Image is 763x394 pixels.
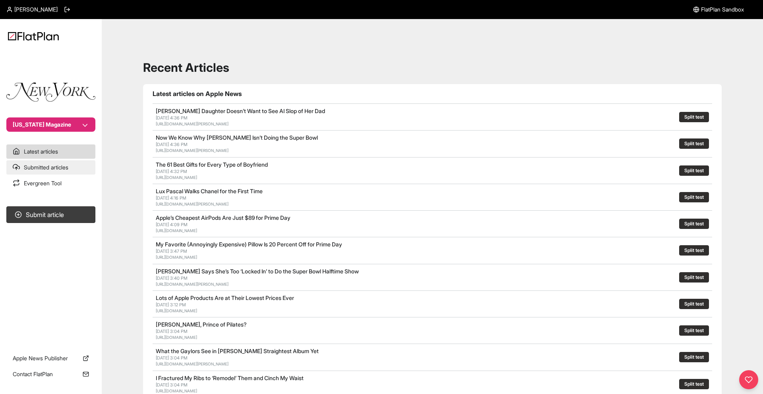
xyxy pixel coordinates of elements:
[156,222,188,227] span: [DATE] 4:09 PM
[679,352,709,362] button: Split test
[156,134,318,141] a: Now We Know Why [PERSON_NAME] Isn’t Doing the Super Bowl
[679,192,709,202] button: Split test
[6,351,95,365] a: Apple News Publisher
[701,6,744,13] span: FlatPlan Sandbox
[6,144,95,159] a: Latest articles
[156,115,188,121] span: [DATE] 4:36 PM
[679,165,709,176] button: Split test
[156,302,186,308] span: [DATE] 3:12 PM
[143,60,722,75] h1: Recent Articles
[156,228,197,233] a: [URL][DOMAIN_NAME]
[6,206,95,223] button: Submit article
[156,214,290,221] a: Apple’s Cheapest AirPods Are Just $89 for Prime Day
[679,112,709,122] button: Split test
[156,121,229,126] a: [URL][DOMAIN_NAME][PERSON_NAME]
[156,255,197,259] a: [URL][DOMAIN_NAME]
[156,294,294,301] a: Lots of Apple Products Are at Their Lowest Prices Ever
[679,219,709,229] button: Split test
[156,161,268,168] a: The 61 Best Gifts for Every Type of Boyfriend
[156,282,229,286] a: [URL][DOMAIN_NAME][PERSON_NAME]
[156,148,229,153] a: [URL][DOMAIN_NAME][PERSON_NAME]
[156,329,188,334] span: [DATE] 3:04 PM
[156,195,186,201] span: [DATE] 4:16 PM
[679,272,709,283] button: Split test
[156,321,247,328] a: [PERSON_NAME], Prince of Pilates?
[156,108,325,114] a: [PERSON_NAME] Daughter Doesn’t Want to See AI Slop of Her Dad
[6,83,95,102] img: Publication Logo
[14,6,58,13] span: [PERSON_NAME]
[156,175,197,180] a: [URL][DOMAIN_NAME]
[8,32,59,40] img: Logo
[156,169,187,174] span: [DATE] 4:32 PM
[679,379,709,389] button: Split test
[156,388,197,393] a: [URL][DOMAIN_NAME]
[156,382,188,388] span: [DATE] 3:04 PM
[679,245,709,256] button: Split test
[156,348,319,354] a: What the Gaylors See in [PERSON_NAME] Straightest Album Yet
[156,275,188,281] span: [DATE] 3:40 PM
[156,355,188,361] span: [DATE] 3:04 PM
[6,117,95,132] button: [US_STATE] Magazine
[156,188,263,194] a: Lux Pascal Walks Chanel for the First Time
[6,367,95,381] a: Contact FlatPlan
[156,202,229,206] a: [URL][DOMAIN_NAME][PERSON_NAME]
[6,6,58,13] a: [PERSON_NAME]
[679,299,709,309] button: Split test
[6,160,95,175] a: Submitted articles
[679,138,709,149] button: Split test
[156,241,342,248] a: My Favorite (Annoyingly Expensive) Pillow Is 20 Percent Off for Prime Day
[156,268,359,275] a: [PERSON_NAME] Says She’s Too ‘Locked In’ to Do the Super Bowl Halftime Show
[6,176,95,190] a: Evergreen Tool
[156,335,197,340] a: [URL][DOMAIN_NAME]
[156,375,304,381] a: I Fractured My Ribs to ‘Remodel’ Them and Cinch My Waist
[156,361,229,366] a: [URL][DOMAIN_NAME][PERSON_NAME]
[156,248,187,254] span: [DATE] 3:47 PM
[156,308,197,313] a: [URL][DOMAIN_NAME]
[156,142,188,147] span: [DATE] 4:36 PM
[679,325,709,336] button: Split test
[153,89,712,98] h1: Latest articles on Apple News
